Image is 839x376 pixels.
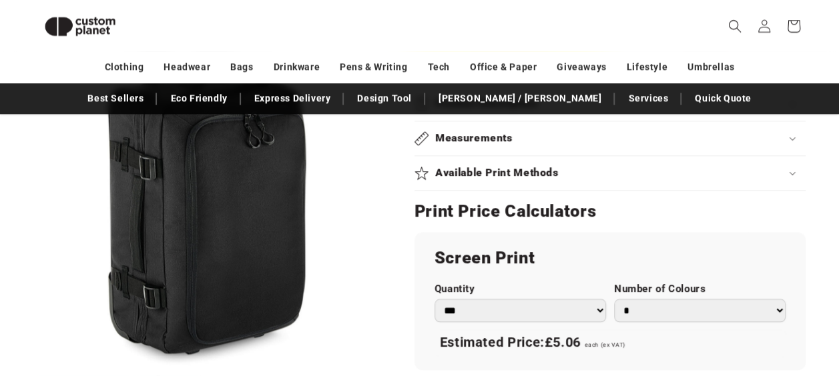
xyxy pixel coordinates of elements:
[105,55,144,79] a: Clothing
[435,283,606,295] label: Quantity
[432,87,608,110] a: [PERSON_NAME] / [PERSON_NAME]
[340,55,407,79] a: Pens & Writing
[621,87,675,110] a: Services
[164,55,210,79] a: Headwear
[720,11,750,41] summary: Search
[545,334,581,350] span: £5.06
[414,201,806,222] h2: Print Price Calculators
[557,55,606,79] a: Giveaways
[614,283,786,295] label: Number of Colours
[230,55,253,79] a: Bags
[585,341,625,348] span: each (ex VAT)
[470,55,537,79] a: Office & Paper
[350,87,418,110] a: Design Tool
[435,329,786,357] div: Estimated Price:
[248,87,338,110] a: Express Delivery
[616,232,839,376] iframe: Chat Widget
[274,55,320,79] a: Drinkware
[414,156,806,190] summary: Available Print Methods
[427,55,449,79] a: Tech
[627,55,667,79] a: Lifestyle
[435,131,513,145] h2: Measurements
[687,55,734,79] a: Umbrellas
[414,121,806,155] summary: Measurements
[81,87,150,110] a: Best Sellers
[33,5,127,47] img: Custom Planet
[688,87,758,110] a: Quick Quote
[435,247,786,269] h2: Screen Print
[435,166,559,180] h2: Available Print Methods
[164,87,234,110] a: Eco Friendly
